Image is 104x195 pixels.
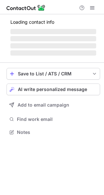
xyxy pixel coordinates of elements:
span: Add to email campaign [18,102,69,108]
button: save-profile-one-click [6,68,100,80]
button: Add to email campaign [6,99,100,111]
p: Loading contact info [10,19,96,25]
span: ‌ [10,29,96,34]
span: ‌ [10,36,96,41]
span: ‌ [10,43,96,48]
button: Find work email [6,115,100,124]
span: Find work email [17,116,97,122]
div: Save to List / ATS / CRM [18,71,89,76]
img: ContactOut v5.3.10 [6,4,45,12]
span: ‌ [10,50,96,56]
span: Notes [17,129,97,135]
span: AI write personalized message [18,87,87,92]
button: Notes [6,128,100,137]
button: AI write personalized message [6,84,100,95]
